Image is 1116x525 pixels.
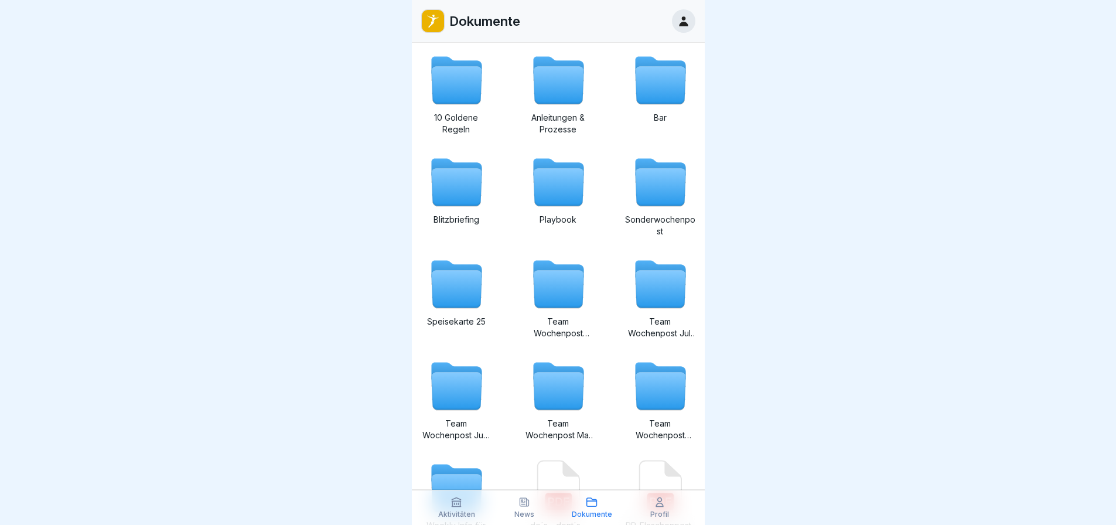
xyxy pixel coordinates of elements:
a: Bar [625,52,695,135]
p: Aktivitäten [438,510,475,519]
a: Sonderwochenpost [625,154,695,237]
a: Team Wochenpost [DATE] [625,358,695,441]
p: Dokumente [572,510,612,519]
p: News [514,510,534,519]
a: Playbook [523,154,593,237]
a: Team Wochenpost Juni 2025 [421,358,492,441]
a: Speisekarte 25 [421,256,492,339]
img: oo2rwhh5g6mqyfqxhtbddxvd.png [422,10,444,32]
p: Team Wochenpost Mai 2025 [523,418,593,441]
a: Team Wochenpost Juli 2025 [625,256,695,339]
p: Profil [650,510,669,519]
p: 10 Goldene Regeln [421,112,492,135]
p: Bar [625,112,695,124]
a: Team Wochenpost [DATE] [523,256,593,339]
a: 10 Goldene Regeln [421,52,492,135]
p: Sonderwochenpost [625,214,695,237]
a: Anleitungen & Prozesse [523,52,593,135]
p: Anleitungen & Prozesse [523,112,593,135]
p: Team Wochenpost Juli 2025 [625,316,695,339]
p: Team Wochenpost Juni 2025 [421,418,492,441]
p: Dokumente [449,13,520,29]
p: Team Wochenpost [DATE] [625,418,695,441]
p: Blitzbriefing [421,214,492,226]
a: Blitzbriefing [421,154,492,237]
p: Speisekarte 25 [421,316,492,328]
a: Team Wochenpost Mai 2025 [523,358,593,441]
p: Team Wochenpost [DATE] [523,316,593,339]
p: Playbook [523,214,593,226]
